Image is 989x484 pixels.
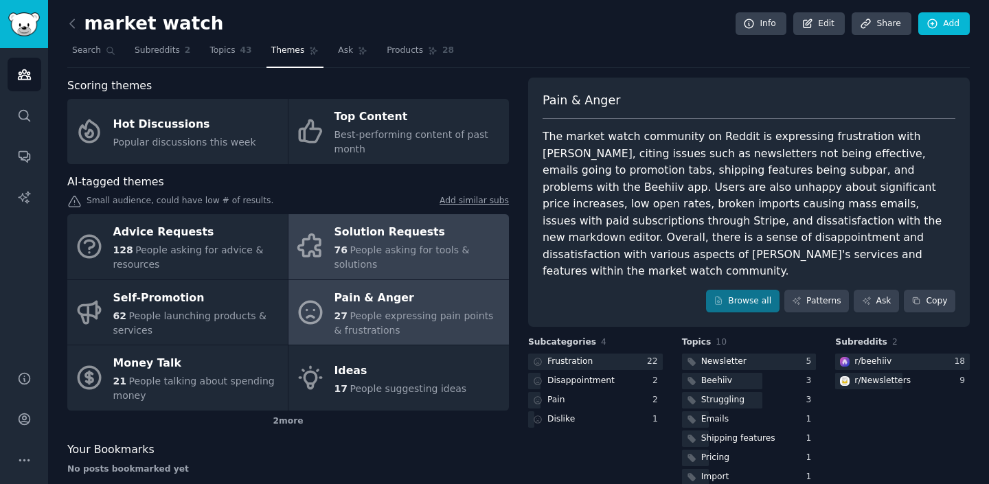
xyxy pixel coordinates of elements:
[387,45,423,57] span: Products
[652,394,663,406] div: 2
[113,287,281,309] div: Self-Promotion
[840,376,850,386] img: Newsletters
[547,413,575,426] div: Dislike
[67,99,288,164] a: Hot DiscussionsPopular discussions this week
[334,383,348,394] span: 17
[113,137,256,148] span: Popular discussions this week
[959,375,970,387] div: 9
[652,413,663,426] div: 1
[547,375,615,387] div: Disappointment
[716,337,727,347] span: 10
[288,280,509,345] a: Pain & Anger27People expressing pain points & frustrations
[806,413,817,426] div: 1
[338,45,353,57] span: Ask
[113,113,256,135] div: Hot Discussions
[67,78,152,95] span: Scoring themes
[701,375,732,387] div: Beehiiv
[652,375,663,387] div: 2
[113,376,126,387] span: 21
[288,345,509,411] a: Ideas17People suggesting ideas
[701,433,775,445] div: Shipping features
[682,450,817,467] a: Pricing1
[528,336,596,349] span: Subcategories
[954,356,970,368] div: 18
[682,373,817,390] a: Beehiiv3
[67,280,288,345] a: Self-Promotion62People launching products & services
[806,433,817,445] div: 1
[113,244,133,255] span: 128
[528,411,663,428] a: Dislike1
[209,45,235,57] span: Topics
[835,336,887,349] span: Subreddits
[835,354,970,371] a: beehiivr/beehiiv18
[682,336,712,349] span: Topics
[528,354,663,371] a: Frustration22
[382,40,459,68] a: Products28
[350,383,466,394] span: People suggesting ideas
[334,129,488,154] span: Best-performing content of past month
[113,310,266,336] span: People launching products & services
[266,40,324,68] a: Themes
[113,376,275,401] span: People talking about spending money
[334,310,348,321] span: 27
[647,356,663,368] div: 22
[334,287,502,309] div: Pain & Anger
[113,244,264,270] span: People asking for advice & resources
[528,392,663,409] a: Pain2
[547,394,565,406] div: Pain
[736,12,786,36] a: Info
[682,411,817,428] a: Emails1
[601,337,606,347] span: 4
[543,128,955,280] div: The market watch community on Reddit is expressing frustration with [PERSON_NAME], citing issues ...
[701,452,729,464] div: Pricing
[67,441,155,459] span: Your Bookmarks
[334,244,470,270] span: People asking for tools & solutions
[334,310,494,336] span: People expressing pain points & frustrations
[135,45,180,57] span: Subreddits
[854,375,911,387] div: r/ Newsletters
[440,195,509,209] a: Add similar subs
[806,452,817,464] div: 1
[543,92,620,109] span: Pain & Anger
[288,214,509,279] a: Solution Requests76People asking for tools & solutions
[835,373,970,390] a: Newslettersr/Newsletters9
[852,12,911,36] a: Share
[682,392,817,409] a: Struggling3
[806,394,817,406] div: 3
[840,357,850,367] img: beehiiv
[854,356,891,368] div: r/ beehiiv
[130,40,195,68] a: Subreddits2
[288,99,509,164] a: Top ContentBest-performing content of past month
[67,195,509,209] div: Small audience, could have low # of results.
[682,354,817,371] a: Newsletter5
[67,345,288,411] a: Money Talk21People talking about spending money
[205,40,256,68] a: Topics43
[334,244,348,255] span: 76
[701,413,729,426] div: Emails
[892,337,898,347] span: 2
[793,12,845,36] a: Edit
[67,13,224,35] h2: market watch
[701,356,747,368] div: Newsletter
[806,375,817,387] div: 3
[67,411,509,433] div: 2 more
[806,356,817,368] div: 5
[113,353,281,375] div: Money Talk
[67,214,288,279] a: Advice Requests128People asking for advice & resources
[72,45,101,57] span: Search
[271,45,305,57] span: Themes
[784,290,849,313] a: Patterns
[67,174,164,191] span: AI-tagged themes
[334,222,502,244] div: Solution Requests
[113,310,126,321] span: 62
[442,45,454,57] span: 28
[67,463,509,476] div: No posts bookmarked yet
[701,471,729,483] div: Import
[67,40,120,68] a: Search
[682,430,817,448] a: Shipping features1
[854,290,899,313] a: Ask
[8,12,40,36] img: GummySearch logo
[706,290,780,313] a: Browse all
[240,45,252,57] span: 43
[547,356,593,368] div: Frustration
